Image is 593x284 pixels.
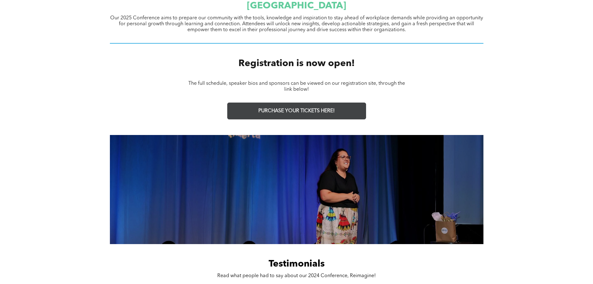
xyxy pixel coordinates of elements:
a: PURCHASE YOUR TICKETS HERE! [227,103,366,119]
span: Registration is now open! [238,59,355,68]
span: [GEOGRAPHIC_DATA] [247,1,346,11]
span: Testimonials [269,259,325,269]
span: PURCHASE YOUR TICKETS HERE! [258,108,335,114]
span: Our 2025 Conference aims to prepare our community with the tools, knowledge and inspiration to st... [110,16,483,32]
span: The full schedule, speaker bios and sponsors can be viewed on our registration site, through the ... [188,81,405,92]
span: Read what people had to say about our 2024 Conference, Reimagine! [217,273,376,278]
